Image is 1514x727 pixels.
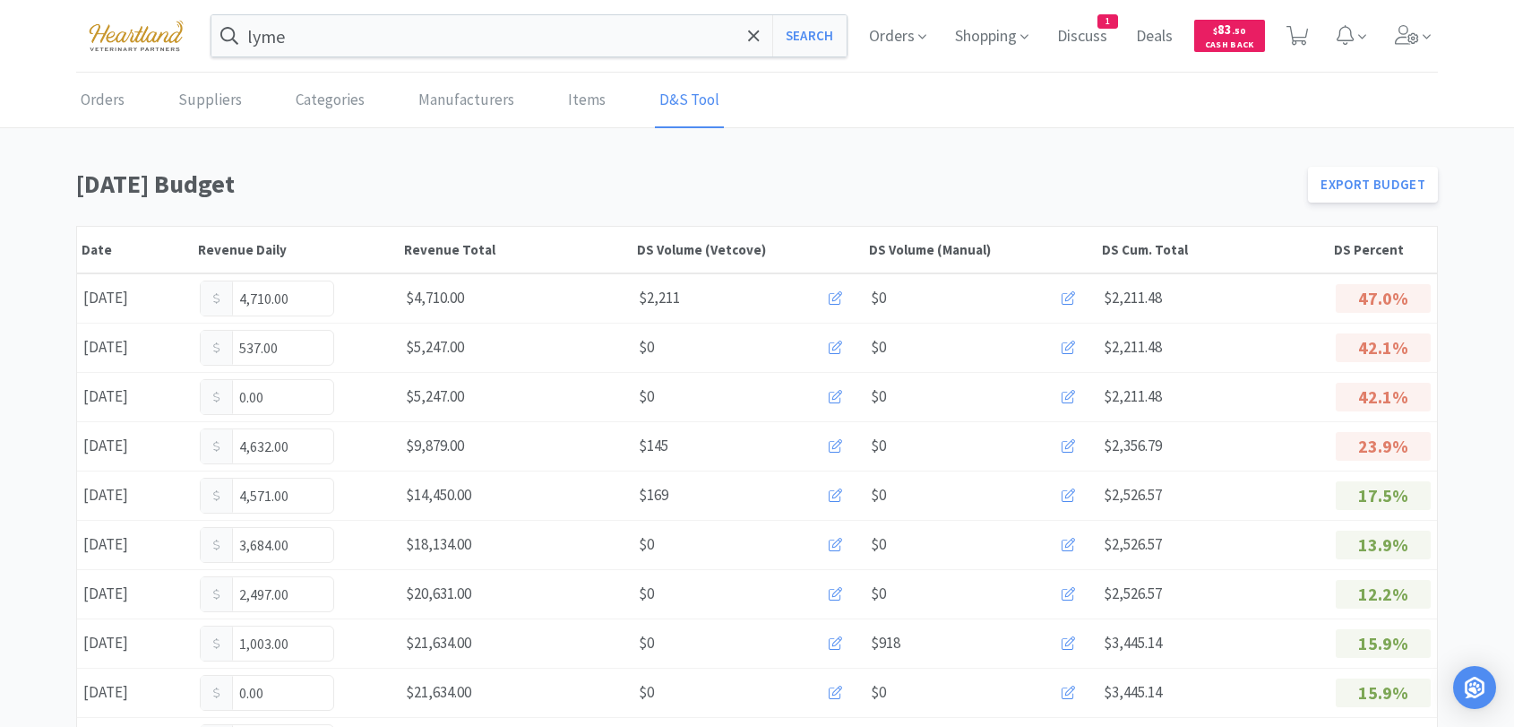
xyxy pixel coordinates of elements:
[639,631,654,655] span: $0
[77,526,194,563] div: [DATE]
[406,633,471,653] span: $21,634.00
[1336,284,1431,313] p: 47.0%
[77,674,194,711] div: [DATE]
[1104,485,1162,505] span: $2,526.57
[639,680,654,705] span: $0
[1098,15,1117,28] span: 1
[1336,383,1431,411] p: 42.1%
[639,434,668,458] span: $145
[1213,21,1245,38] span: 83
[1104,337,1162,357] span: $2,211.48
[639,582,654,606] span: $0
[1104,288,1162,307] span: $2,211.48
[406,337,464,357] span: $5,247.00
[77,576,194,612] div: [DATE]
[563,74,610,128] a: Items
[639,532,654,557] span: $0
[639,385,654,409] span: $0
[406,534,471,554] span: $18,134.00
[1336,580,1431,609] p: 12.2%
[406,386,464,406] span: $5,247.00
[1129,29,1180,45] a: Deals
[1336,481,1431,510] p: 17.5%
[77,378,194,415] div: [DATE]
[174,74,246,128] a: Suppliers
[77,329,194,366] div: [DATE]
[414,74,519,128] a: Manufacturers
[1194,12,1265,60] a: $83.50Cash Back
[871,335,886,359] span: $0
[77,625,194,662] div: [DATE]
[404,241,628,258] div: Revenue Total
[869,241,1093,258] div: DS Volume (Manual)
[1104,534,1162,554] span: $2,526.57
[406,436,464,455] span: $9,879.00
[76,74,129,128] a: Orders
[1104,386,1162,406] span: $2,211.48
[1336,531,1431,559] p: 13.9%
[871,631,900,655] span: $918
[639,335,654,359] span: $0
[406,288,464,307] span: $4,710.00
[1336,629,1431,658] p: 15.9%
[871,680,886,705] span: $0
[1336,333,1431,362] p: 42.1%
[639,286,680,310] span: $2,211
[76,11,196,60] img: cad7bdf275c640399d9c6e0c56f98fd2_10.png
[1104,633,1162,653] span: $3,445.14
[406,485,471,505] span: $14,450.00
[1104,584,1162,603] span: $2,526.57
[1334,241,1432,258] div: DS Percent
[77,477,194,514] div: [DATE]
[655,74,724,128] a: D&S Tool
[871,286,886,310] span: $0
[76,164,1297,204] h1: [DATE] Budget
[1308,167,1438,203] a: Export Budget
[291,74,369,128] a: Categories
[639,483,668,507] span: $169
[1336,679,1431,707] p: 15.9%
[1104,436,1162,455] span: $2,356.79
[1050,29,1114,45] a: Discuss1
[211,15,847,56] input: Search by item, sku, manufacturer, ingredient, size...
[1213,25,1217,37] span: $
[871,582,886,606] span: $0
[637,241,861,258] div: DS Volume (Vetcove)
[871,385,886,409] span: $0
[871,532,886,557] span: $0
[77,280,194,316] div: [DATE]
[1336,432,1431,461] p: 23.9%
[1104,682,1162,702] span: $3,445.14
[1232,25,1245,37] span: . 50
[1205,40,1254,52] span: Cash Back
[871,434,886,458] span: $0
[1453,666,1496,709] div: Open Intercom Messenger
[1102,241,1326,258] div: DS Cum. Total
[772,15,847,56] button: Search
[406,682,471,702] span: $21,634.00
[871,483,886,507] span: $0
[406,584,471,603] span: $20,631.00
[82,241,189,258] div: Date
[77,428,194,464] div: [DATE]
[198,241,395,258] div: Revenue Daily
